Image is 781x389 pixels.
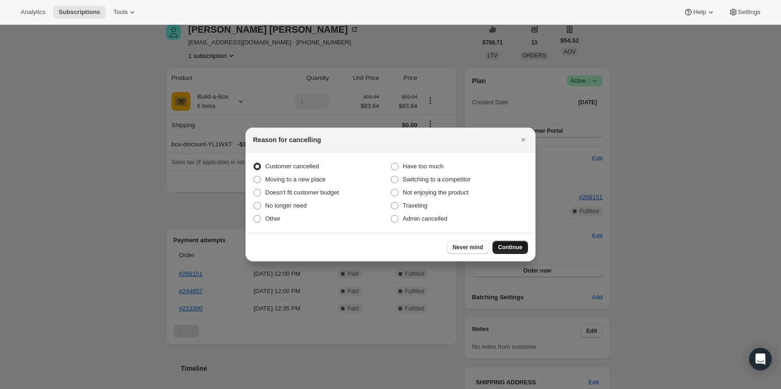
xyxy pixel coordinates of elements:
button: Never mind [447,241,489,254]
button: Analytics [15,6,51,19]
button: Help [678,6,721,19]
span: Tools [113,8,128,16]
span: Never mind [453,244,483,251]
span: Customer cancelled [265,163,319,170]
span: Other [265,215,281,222]
button: Close [517,133,530,146]
span: Subscriptions [58,8,100,16]
div: Open Intercom Messenger [749,348,772,370]
button: Continue [492,241,528,254]
span: Analytics [21,8,45,16]
span: Moving to a new place [265,176,325,183]
button: Tools [108,6,143,19]
span: Settings [738,8,760,16]
button: Subscriptions [53,6,106,19]
button: Settings [723,6,766,19]
span: No longer need [265,202,307,209]
span: Traveling [403,202,427,209]
h2: Reason for cancelling [253,135,321,144]
span: Help [693,8,706,16]
span: Doesn't fit customer budget [265,189,339,196]
span: Admin cancelled [403,215,447,222]
span: Not enjoying the product [403,189,469,196]
span: Continue [498,244,522,251]
span: Switching to a competitor [403,176,470,183]
span: Have too much [403,163,443,170]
